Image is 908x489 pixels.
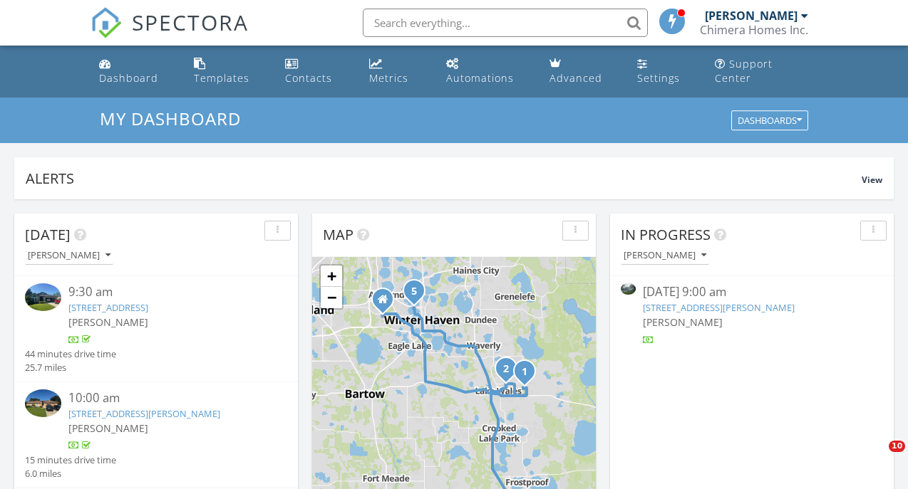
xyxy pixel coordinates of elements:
[621,225,711,244] span: In Progress
[643,315,723,329] span: [PERSON_NAME]
[25,347,116,361] div: 44 minutes drive time
[715,57,773,85] div: Support Center
[525,371,533,379] div: 1001 Tequesta Trail, Lake Wales, FL 33898
[68,283,265,301] div: 9:30 am
[363,9,648,37] input: Search everything...
[68,315,148,329] span: [PERSON_NAME]
[68,421,148,435] span: [PERSON_NAME]
[194,71,249,85] div: Templates
[637,71,680,85] div: Settings
[506,368,515,377] div: 799 Barclay Terrace, Lake Wales, FL 33853
[621,283,636,294] img: 9368544%2Fcover_photos%2FSGvILqmHJM4CubIsdRpb%2Fsmall.jpg
[550,71,602,85] div: Advanced
[631,51,698,92] a: Settings
[624,251,706,261] div: [PERSON_NAME]
[621,246,709,265] button: [PERSON_NAME]
[25,246,113,265] button: [PERSON_NAME]
[369,71,408,85] div: Metrics
[99,71,158,85] div: Dashboard
[363,51,429,92] a: Metrics
[25,467,116,480] div: 6.0 miles
[414,290,423,299] div: 1906 18th St NW, Winter Haven, FL 33881
[705,9,798,23] div: [PERSON_NAME]
[503,364,509,374] i: 2
[25,389,61,416] img: 9368705%2Fcover_photos%2FY2dSoUlAPKgeWZiH7OMp%2Fsmall.jpg
[68,407,220,420] a: [STREET_ADDRESS][PERSON_NAME]
[709,51,815,92] a: Support Center
[25,453,116,467] div: 15 minutes drive time
[100,107,241,130] span: My Dashboard
[440,51,532,92] a: Automations (Basic)
[860,441,894,475] iframe: Intercom live chat
[68,301,148,314] a: [STREET_ADDRESS]
[544,51,620,92] a: Advanced
[323,225,354,244] span: Map
[700,23,808,37] div: Chimera Homes Inc.
[93,51,177,92] a: Dashboard
[26,169,862,188] div: Alerts
[446,71,514,85] div: Automations
[28,251,110,261] div: [PERSON_NAME]
[383,299,391,307] div: 11 Lake Arrowhead Drive, Winter Haven FL 33880
[68,389,265,407] div: 10:00 am
[25,283,61,310] img: 9368675%2Fcover_photos%2F8V1uE49EXPZhoDYarTDt%2Fsmall.jpg
[91,7,122,38] img: The Best Home Inspection Software - Spectora
[643,283,862,301] div: [DATE] 9:00 am
[321,287,342,308] a: Zoom out
[91,19,249,49] a: SPECTORA
[285,71,332,85] div: Contacts
[25,389,287,480] a: 10:00 am [STREET_ADDRESS][PERSON_NAME] [PERSON_NAME] 15 minutes drive time 6.0 miles
[25,283,287,374] a: 9:30 am [STREET_ADDRESS] [PERSON_NAME] 44 minutes drive time 25.7 miles
[621,283,883,347] a: [DATE] 9:00 am [STREET_ADDRESS][PERSON_NAME] [PERSON_NAME]
[132,7,249,37] span: SPECTORA
[731,111,808,131] button: Dashboards
[862,174,882,186] span: View
[25,225,71,244] span: [DATE]
[738,116,802,126] div: Dashboards
[321,265,342,287] a: Zoom in
[25,361,116,374] div: 25.7 miles
[889,441,905,452] span: 10
[188,51,268,92] a: Templates
[522,367,527,377] i: 1
[643,301,795,314] a: [STREET_ADDRESS][PERSON_NAME]
[279,51,352,92] a: Contacts
[411,287,417,297] i: 5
